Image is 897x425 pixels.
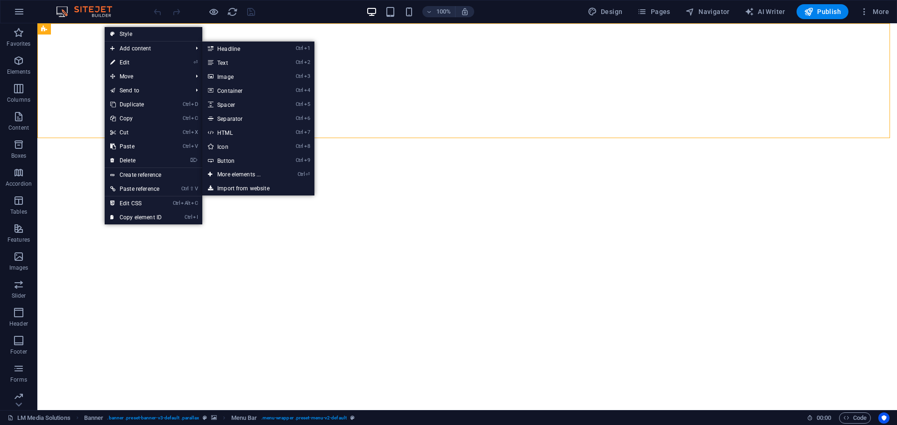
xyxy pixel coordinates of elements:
[227,6,238,17] button: reload
[202,181,314,195] a: Import from website
[8,124,29,132] p: Content
[856,4,893,19] button: More
[105,125,167,139] a: CtrlXCut
[181,186,189,192] i: Ctrl
[304,157,310,163] i: 9
[9,320,28,327] p: Header
[298,171,305,177] i: Ctrl
[584,4,626,19] button: Design
[7,96,30,104] p: Columns
[227,7,238,17] i: Reload page
[105,139,167,153] a: CtrlVPaste
[185,214,192,220] i: Ctrl
[296,129,303,135] i: Ctrl
[741,4,789,19] button: AI Writer
[190,157,198,163] i: ⌦
[682,4,733,19] button: Navigator
[304,129,310,135] i: 7
[304,115,310,121] i: 6
[296,45,303,51] i: Ctrl
[839,412,871,424] button: Code
[191,129,198,135] i: X
[190,186,194,192] i: ⇧
[105,27,202,41] a: Style
[584,4,626,19] div: Design (Ctrl+Alt+Y)
[105,84,188,98] a: Send to
[191,101,198,107] i: D
[817,412,831,424] span: 00 00
[296,115,303,121] i: Ctrl
[191,200,198,206] i: C
[807,412,832,424] h6: Session time
[296,87,303,93] i: Ctrl
[208,6,219,17] button: Click here to leave preview mode and continue editing
[202,70,279,84] a: Ctrl3Image
[105,70,188,84] span: Move
[105,196,167,210] a: CtrlAltCEdit CSS
[436,6,451,17] h6: 100%
[105,153,167,167] a: ⌦Delete
[183,115,190,121] i: Ctrl
[202,139,279,153] a: Ctrl8Icon
[588,7,623,16] span: Design
[797,4,848,19] button: Publish
[804,7,841,16] span: Publish
[878,412,890,424] button: Usercentrics
[191,143,198,149] i: V
[181,200,190,206] i: Alt
[54,6,124,17] img: Editor Logo
[202,42,279,56] a: Ctrl1Headline
[7,236,30,244] p: Features
[11,152,27,160] p: Boxes
[296,101,303,107] i: Ctrl
[202,167,279,181] a: Ctrl⏎More elements ...
[202,125,279,139] a: Ctrl7HTML
[12,292,26,300] p: Slider
[634,4,674,19] button: Pages
[105,182,167,196] a: Ctrl⇧VPaste reference
[422,6,456,17] button: 100%
[304,45,310,51] i: 1
[7,68,31,76] p: Elements
[745,7,785,16] span: AI Writer
[304,73,310,79] i: 3
[105,111,167,125] a: CtrlCCopy
[823,414,825,421] span: :
[203,415,207,420] i: This element is a customizable preset
[296,59,303,65] i: Ctrl
[7,412,71,424] a: Click to cancel selection. Double-click to open Pages
[183,101,190,107] i: Ctrl
[9,264,28,272] p: Images
[296,73,303,79] i: Ctrl
[350,415,355,420] i: This element is a customizable preset
[637,7,670,16] span: Pages
[105,210,167,224] a: CtrlICopy element ID
[10,208,27,216] p: Tables
[105,98,167,111] a: CtrlDDuplicate
[193,59,198,65] i: ⏎
[10,376,27,383] p: Forms
[105,42,188,56] span: Add content
[105,56,167,70] a: ⏎Edit
[202,56,279,70] a: Ctrl2Text
[193,214,198,220] i: I
[304,59,310,65] i: 2
[202,98,279,111] a: Ctrl5Spacer
[461,7,469,16] i: On resize automatically adjust zoom level to fit chosen device.
[202,84,279,98] a: Ctrl4Container
[10,348,27,355] p: Footer
[296,157,303,163] i: Ctrl
[84,412,104,424] span: Click to select. Double-click to edit
[304,87,310,93] i: 4
[107,412,199,424] span: . banner .preset-banner-v3-default .parallax
[306,171,310,177] i: ⏎
[191,115,198,121] i: C
[296,143,303,149] i: Ctrl
[173,200,180,206] i: Ctrl
[183,143,190,149] i: Ctrl
[202,153,279,167] a: Ctrl9Button
[211,415,217,420] i: This element contains a background
[304,143,310,149] i: 8
[231,412,257,424] span: Click to select. Double-click to edit
[183,129,190,135] i: Ctrl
